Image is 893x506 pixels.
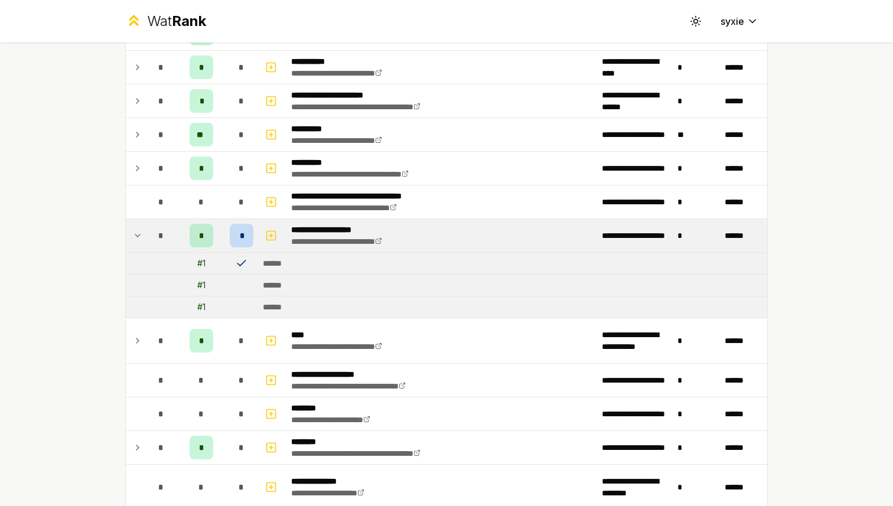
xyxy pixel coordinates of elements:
[147,12,206,31] div: Wat
[197,301,206,313] div: # 1
[172,12,206,30] span: Rank
[711,11,768,32] button: syxie
[197,257,206,269] div: # 1
[721,14,744,28] span: syxie
[197,279,206,291] div: # 1
[125,12,206,31] a: WatRank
